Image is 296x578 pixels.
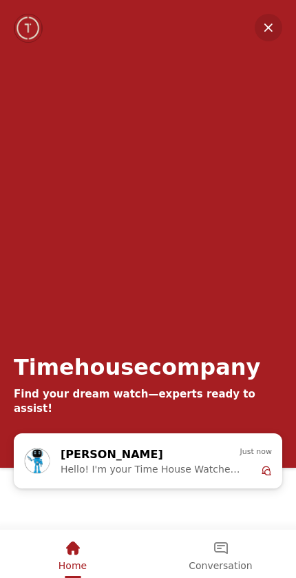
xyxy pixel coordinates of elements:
[15,14,42,42] img: Company logo
[1,530,144,576] div: Home
[14,433,282,488] div: Chat with us now
[25,448,50,473] img: Profile picture of Zoe
[147,530,295,576] div: Conversation
[61,464,240,475] span: Hello! I'm your Time House Watches Support Assistant. How can I assist you [DATE]?
[14,354,260,380] div: Timehousecompany
[24,446,272,476] div: Zoe
[255,14,282,41] em: Minimize
[59,560,87,571] span: Home
[189,560,252,571] span: Conversation
[240,446,272,458] span: Just now
[61,446,213,464] div: [PERSON_NAME]
[14,387,282,416] div: Find your dream watch—experts ready to assist!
